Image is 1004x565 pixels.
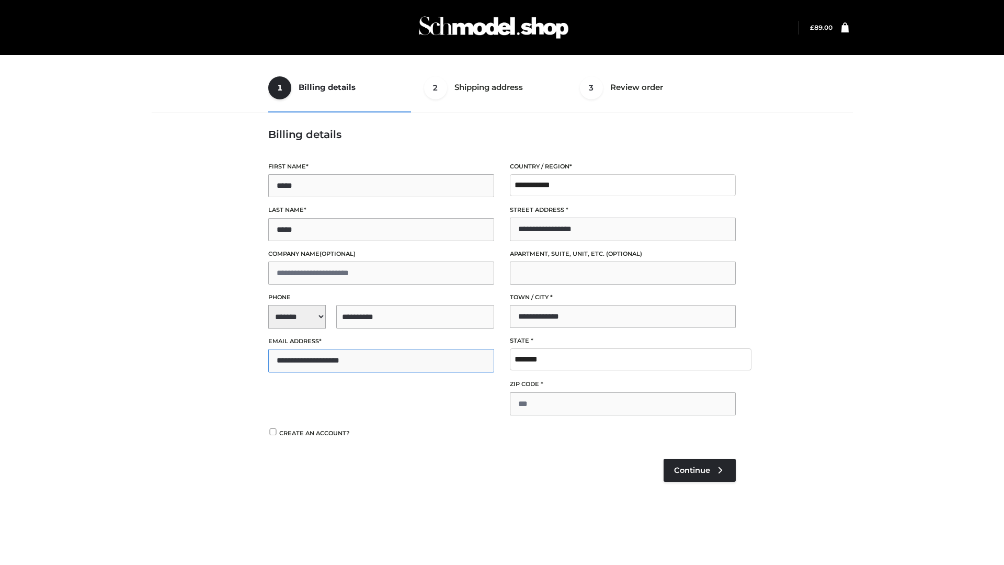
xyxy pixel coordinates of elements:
h3: Billing details [268,128,736,141]
label: First name [268,162,494,172]
img: Schmodel Admin 964 [415,7,572,48]
label: ZIP Code [510,379,736,389]
span: (optional) [320,250,356,257]
label: State [510,336,736,346]
span: £ [810,24,814,31]
label: Email address [268,336,494,346]
input: Create an account? [268,428,278,435]
label: Company name [268,249,494,259]
span: (optional) [606,250,642,257]
label: Street address [510,205,736,215]
label: Last name [268,205,494,215]
a: £89.00 [810,24,832,31]
bdi: 89.00 [810,24,832,31]
label: Town / City [510,292,736,302]
label: Country / Region [510,162,736,172]
a: Continue [664,459,736,482]
span: Create an account? [279,430,350,437]
label: Apartment, suite, unit, etc. [510,249,736,259]
span: Continue [674,466,710,475]
label: Phone [268,292,494,302]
